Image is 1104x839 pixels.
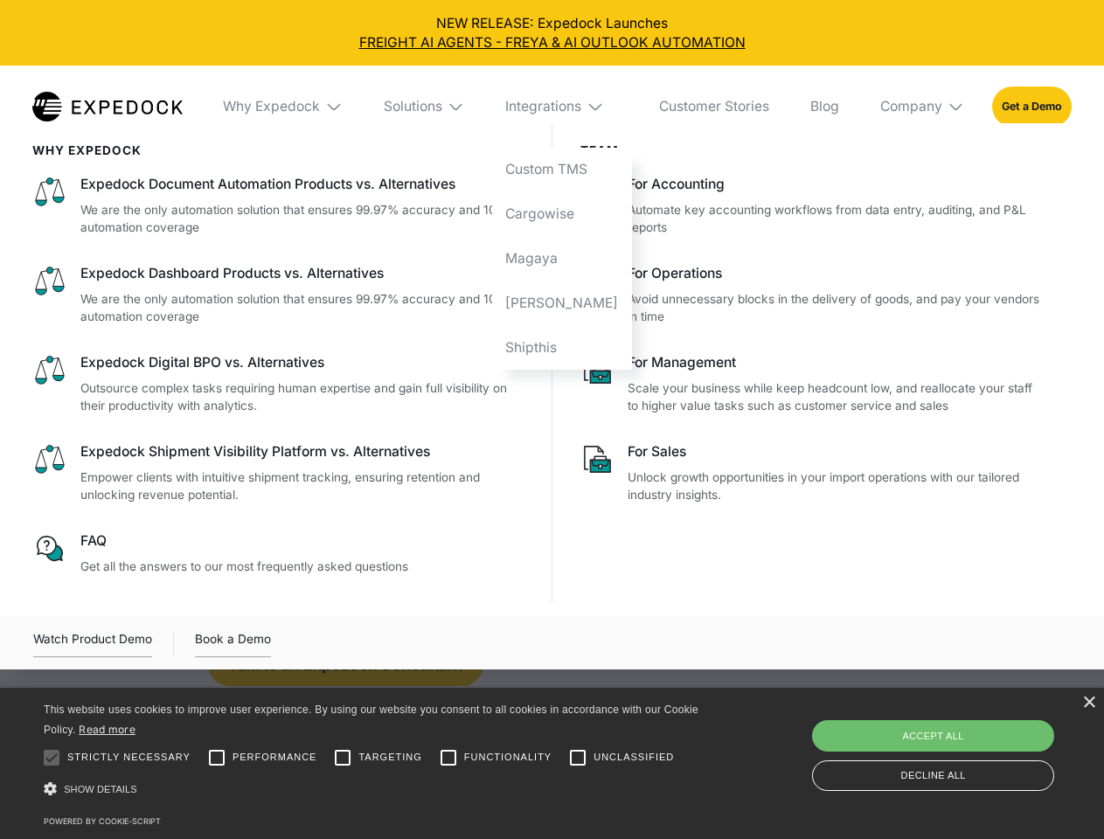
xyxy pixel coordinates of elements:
span: Performance [233,750,317,765]
a: Cargowise [492,192,632,237]
a: Expedock Shipment Visibility Platform vs. AlternativesEmpower clients with intuitive shipment tra... [32,442,524,504]
a: Custom TMS [492,148,632,192]
div: Why Expedock [210,66,357,148]
div: Expedock Document Automation Products vs. Alternatives [80,175,524,194]
div: Integrations [492,66,632,148]
a: Get a Demo [992,87,1072,126]
a: FREIGHT AI AGENTS - FREYA & AI OUTLOOK AUTOMATION [14,33,1091,52]
div: Show details [44,778,705,801]
a: Customer Stories [645,66,782,148]
p: Empower clients with intuitive shipment tracking, ensuring retention and unlocking revenue potent... [80,468,524,504]
p: Unlock growth opportunities in your import operations with our tailored industry insights. [628,468,1044,504]
p: Get all the answers to our most frequently asked questions [80,558,524,576]
span: Show details [64,784,137,794]
a: Book a Demo [195,629,271,657]
div: Company [880,98,942,115]
p: Outsource complex tasks requiring human expertise and gain full visibility on their productivity ... [80,379,524,415]
a: Powered by cookie-script [44,816,161,826]
div: Solutions [370,66,478,148]
a: For AccountingAutomate key accounting workflows from data entry, auditing, and P&L reports [580,175,1045,237]
div: FAQ [80,531,524,551]
iframe: Chat Widget [813,650,1104,839]
a: For ManagementScale your business while keep headcount low, and reallocate your staff to higher v... [580,353,1045,415]
div: WHy Expedock [32,143,524,157]
a: FAQGet all the answers to our most frequently asked questions [32,531,524,575]
a: Magaya [492,236,632,281]
a: Expedock Digital BPO vs. AlternativesOutsource complex tasks requiring human expertise and gain f... [32,353,524,415]
a: Shipthis [492,325,632,370]
a: Expedock Document Automation Products vs. AlternativesWe are the only automation solution that en... [32,175,524,237]
p: Avoid unnecessary blocks in the delivery of goods, and pay your vendors in time [628,290,1044,326]
a: For OperationsAvoid unnecessary blocks in the delivery of goods, and pay your vendors in time [580,264,1045,326]
div: For Accounting [628,175,1044,194]
div: Expedock Shipment Visibility Platform vs. Alternatives [80,442,524,461]
p: Automate key accounting workflows from data entry, auditing, and P&L reports [628,201,1044,237]
div: Why Expedock [223,98,320,115]
p: We are the only automation solution that ensures 99.97% accuracy and 100% automation coverage [80,201,524,237]
nav: Integrations [492,148,632,370]
span: Strictly necessary [67,750,191,765]
a: [PERSON_NAME] [492,281,632,325]
a: For SalesUnlock growth opportunities in your import operations with our tailored industry insights. [580,442,1045,504]
span: This website uses cookies to improve user experience. By using our website you consent to all coo... [44,704,698,736]
a: Blog [796,66,852,148]
div: For Sales [628,442,1044,461]
div: Team [580,143,1045,157]
span: Functionality [464,750,552,765]
a: Expedock Dashboard Products vs. AlternativesWe are the only automation solution that ensures 99.9... [32,264,524,326]
span: Unclassified [594,750,674,765]
p: We are the only automation solution that ensures 99.97% accuracy and 100% automation coverage [80,290,524,326]
div: Expedock Digital BPO vs. Alternatives [80,353,524,372]
div: Solutions [384,98,442,115]
p: Scale your business while keep headcount low, and reallocate your staff to higher value tasks suc... [628,379,1044,415]
a: open lightbox [33,629,152,657]
div: For Management [628,353,1044,372]
span: Targeting [358,750,421,765]
div: For Operations [628,264,1044,283]
div: Integrations [505,98,581,115]
div: Expedock Dashboard Products vs. Alternatives [80,264,524,283]
a: Read more [79,723,135,736]
div: Company [866,66,978,148]
div: Watch Product Demo [33,629,152,657]
div: NEW RELEASE: Expedock Launches [14,14,1091,52]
